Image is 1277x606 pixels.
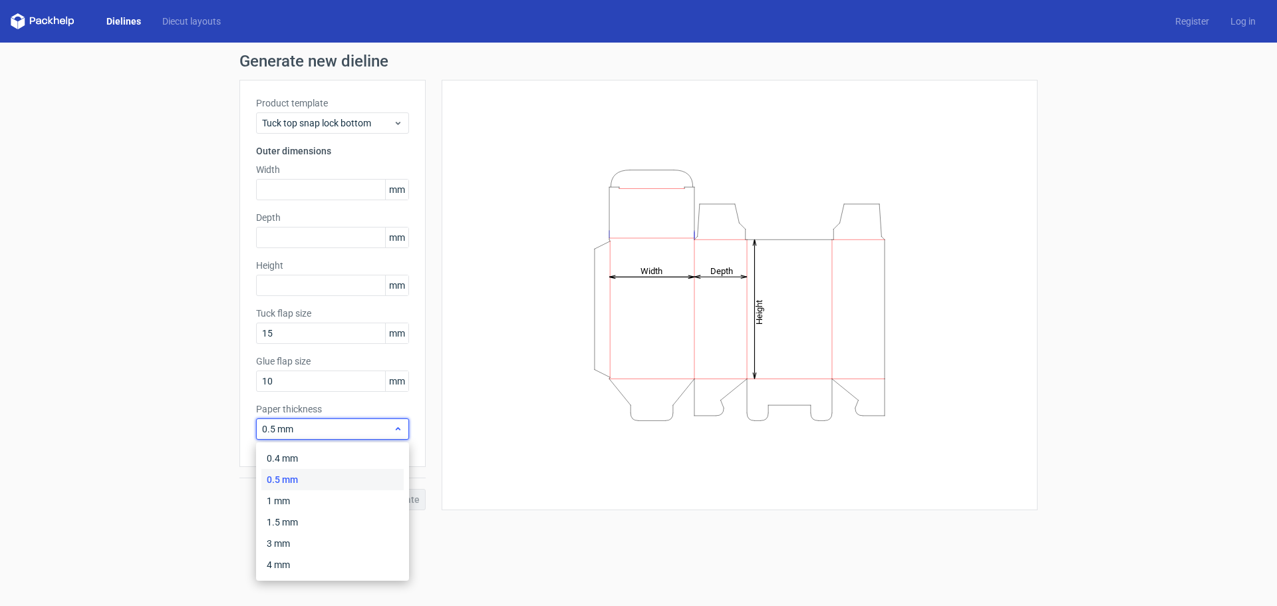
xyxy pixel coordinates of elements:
h1: Generate new dieline [239,53,1038,69]
div: 3 mm [261,533,404,554]
tspan: Depth [710,265,733,275]
span: mm [385,180,408,200]
span: 0.5 mm [262,422,393,436]
tspan: Width [640,265,662,275]
div: 1 mm [261,490,404,512]
span: mm [385,371,408,391]
div: 4 mm [261,554,404,575]
span: Tuck top snap lock bottom [262,116,393,130]
div: 0.5 mm [261,469,404,490]
div: 0.4 mm [261,448,404,469]
h3: Outer dimensions [256,144,409,158]
label: Product template [256,96,409,110]
label: Tuck flap size [256,307,409,320]
span: mm [385,227,408,247]
label: Depth [256,211,409,224]
span: mm [385,323,408,343]
div: 1.5 mm [261,512,404,533]
label: Paper thickness [256,402,409,416]
a: Log in [1220,15,1266,28]
label: Glue flap size [256,355,409,368]
a: Dielines [96,15,152,28]
tspan: Height [754,299,764,324]
a: Register [1165,15,1220,28]
label: Height [256,259,409,272]
label: Width [256,163,409,176]
span: mm [385,275,408,295]
a: Diecut layouts [152,15,231,28]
